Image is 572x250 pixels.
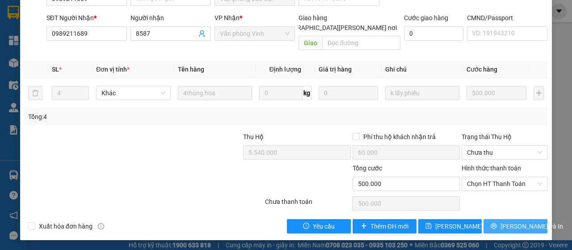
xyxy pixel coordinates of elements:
input: 0 [467,86,526,100]
div: SĐT Người Nhận [46,13,127,23]
span: Giao [299,36,322,50]
button: plusThêm ĐH mới [353,219,416,233]
span: Yêu cầu [313,221,335,231]
span: SL [52,66,59,73]
input: 0 [319,86,378,100]
span: VP Nhận [214,14,240,21]
div: Trạng thái Thu Hộ [462,132,547,142]
span: Xuất hóa đơn hàng [35,221,96,231]
span: info-circle [98,223,104,229]
th: Ghi chú [382,61,463,78]
span: printer [491,223,497,230]
div: Chưa thanh toán [264,197,352,212]
div: Người nhận [130,13,211,23]
div: CMND/Passport [467,13,547,23]
input: VD: Bàn, Ghế [178,86,252,100]
span: exclamation-circle [303,223,309,230]
span: Tên hàng [178,66,204,73]
div: Tổng: 4 [28,112,222,122]
button: delete [28,86,42,100]
span: save [425,223,432,230]
button: printer[PERSON_NAME] và In [484,219,547,233]
span: Phí thu hộ khách nhận trả [360,132,439,142]
button: plus [534,86,544,100]
span: Tổng cước [353,165,382,172]
span: kg [303,86,311,100]
label: Cước giao hàng [404,14,448,21]
span: [GEOGRAPHIC_DATA][PERSON_NAME] nơi [275,23,400,33]
span: Chọn HT Thanh Toán [467,177,542,191]
span: Định lượng [269,66,301,73]
span: Văn phòng Vinh [220,27,290,40]
span: [PERSON_NAME] đổi [435,221,493,231]
span: [PERSON_NAME] và In [500,221,563,231]
input: Cước giao hàng [404,26,463,41]
span: Giao hàng [299,14,327,21]
input: Ghi Chú [385,86,459,100]
span: Giá trị hàng [319,66,352,73]
span: Đơn vị tính [96,66,130,73]
input: Dọc đường [322,36,400,50]
span: plus [361,223,367,230]
span: Chưa thu [467,146,542,159]
span: Thu Hộ [243,133,264,140]
button: save[PERSON_NAME] đổi [418,219,482,233]
button: exclamation-circleYêu cầu [287,219,351,233]
span: Khác [101,86,165,100]
span: user-add [198,30,206,37]
span: Cước hàng [467,66,497,73]
label: Hình thức thanh toán [462,165,521,172]
span: Thêm ĐH mới [370,221,408,231]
